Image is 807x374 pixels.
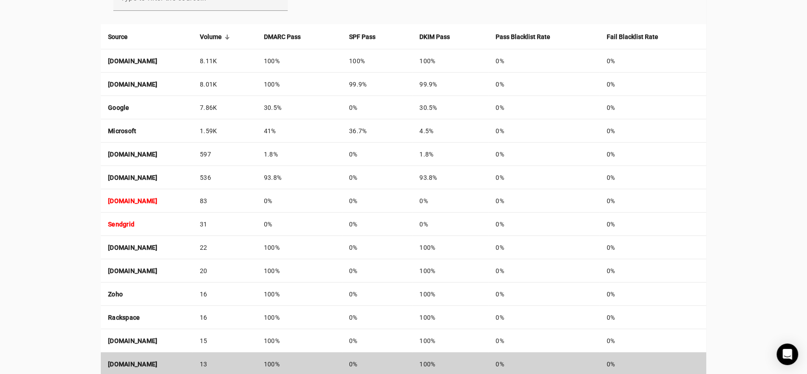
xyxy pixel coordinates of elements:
[257,259,342,283] td: 100%
[412,236,488,259] td: 100%
[257,143,342,166] td: 1.8%
[488,213,600,236] td: 0%
[193,166,257,189] td: 536
[257,166,342,189] td: 93.8%
[419,32,481,42] div: DKIM Pass
[349,32,405,42] div: SPF Pass
[488,236,600,259] td: 0%
[496,32,550,42] strong: Pass Blacklist Rate
[412,143,488,166] td: 1.8%
[200,32,222,42] strong: Volume
[193,49,257,73] td: 8.11K
[193,329,257,352] td: 15
[108,337,157,344] strong: [DOMAIN_NAME]
[257,283,342,306] td: 100%
[257,189,342,213] td: 0%
[342,49,412,73] td: 100%
[488,73,600,96] td: 0%
[342,143,412,166] td: 0%
[600,283,706,306] td: 0%
[108,267,157,274] strong: [DOMAIN_NAME]
[600,119,706,143] td: 0%
[412,283,488,306] td: 100%
[412,189,488,213] td: 0%
[342,236,412,259] td: 0%
[257,119,342,143] td: 41%
[108,127,136,135] strong: Microsoft
[193,143,257,166] td: 597
[600,189,706,213] td: 0%
[257,329,342,352] td: 100%
[600,49,706,73] td: 0%
[488,143,600,166] td: 0%
[257,213,342,236] td: 0%
[349,32,375,42] strong: SPF Pass
[488,283,600,306] td: 0%
[193,189,257,213] td: 83
[488,329,600,352] td: 0%
[108,32,186,42] div: Source
[108,57,157,65] strong: [DOMAIN_NAME]
[108,32,128,42] strong: Source
[777,344,798,365] div: Open Intercom Messenger
[488,259,600,283] td: 0%
[342,96,412,119] td: 0%
[412,73,488,96] td: 99.9%
[342,329,412,352] td: 0%
[600,166,706,189] td: 0%
[488,49,600,73] td: 0%
[342,306,412,329] td: 0%
[600,259,706,283] td: 0%
[193,236,257,259] td: 22
[496,32,592,42] div: Pass Blacklist Rate
[600,96,706,119] td: 0%
[108,244,157,251] strong: [DOMAIN_NAME]
[108,81,157,88] strong: [DOMAIN_NAME]
[342,73,412,96] td: 99.9%
[412,306,488,329] td: 100%
[193,306,257,329] td: 16
[412,329,488,352] td: 100%
[193,73,257,96] td: 8.01K
[193,119,257,143] td: 1.59K
[412,213,488,236] td: 0%
[200,32,250,42] div: Volume
[342,119,412,143] td: 36.7%
[488,189,600,213] td: 0%
[342,259,412,283] td: 0%
[488,119,600,143] td: 0%
[419,32,450,42] strong: DKIM Pass
[108,151,157,158] strong: [DOMAIN_NAME]
[108,291,123,298] strong: Zoho
[108,104,129,111] strong: Google
[600,213,706,236] td: 0%
[264,32,301,42] strong: DMARC Pass
[193,283,257,306] td: 16
[412,49,488,73] td: 100%
[264,32,335,42] div: DMARC Pass
[108,197,157,204] strong: [DOMAIN_NAME]
[342,283,412,306] td: 0%
[257,236,342,259] td: 100%
[193,96,257,119] td: 7.86K
[600,73,706,96] td: 0%
[193,259,257,283] td: 20
[412,119,488,143] td: 4.5%
[412,96,488,119] td: 30.5%
[342,189,412,213] td: 0%
[488,166,600,189] td: 0%
[600,236,706,259] td: 0%
[488,96,600,119] td: 0%
[108,221,134,228] strong: Sendgrid
[257,306,342,329] td: 100%
[600,329,706,352] td: 0%
[257,49,342,73] td: 100%
[488,306,600,329] td: 0%
[193,213,257,236] td: 31
[412,166,488,189] td: 93.8%
[257,96,342,119] td: 30.5%
[600,143,706,166] td: 0%
[342,166,412,189] td: 0%
[108,314,140,321] strong: Rackspace
[342,213,412,236] td: 0%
